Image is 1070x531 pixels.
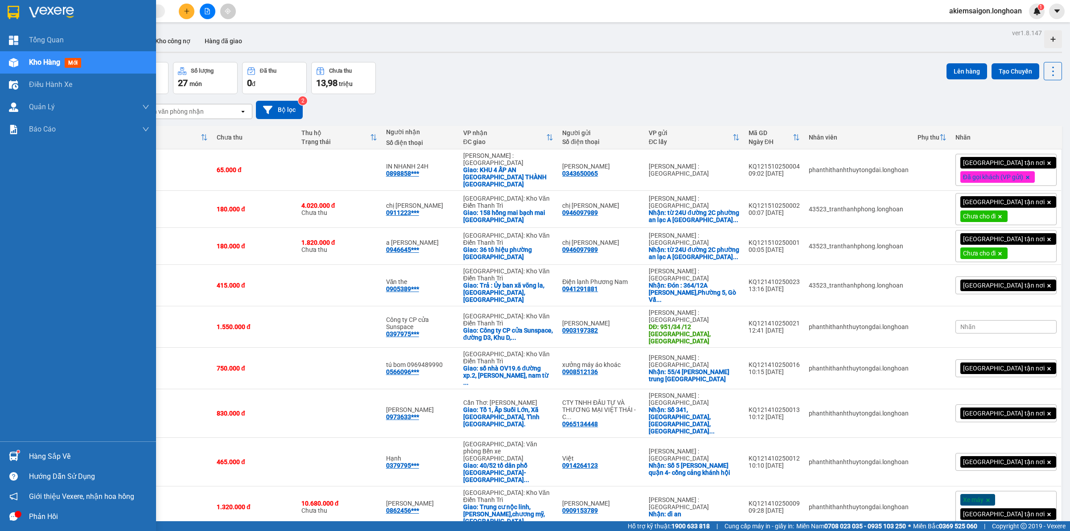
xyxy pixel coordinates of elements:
div: Nhận: Số 5 trương đình hợi quận 4- cồng cảng khánh hội [649,462,740,476]
div: [GEOGRAPHIC_DATA]: Kho Văn Điển Thanh Trì [463,350,554,365]
div: Cần Thơ: [PERSON_NAME] [463,399,554,406]
div: 10.680.000 đ [301,500,377,507]
div: Giao: 158 hồng mai bạch mai hà nội [463,209,554,223]
div: Mã GD [749,129,793,136]
span: down [142,126,149,133]
div: Chưa thu [301,239,377,253]
div: [GEOGRAPHIC_DATA]: Kho Văn Điển Thanh Trì [463,489,554,503]
div: chị thảo [386,202,454,209]
div: Chưa thu [301,202,377,216]
div: Giao: Tổ 1, Ấp Suối Lớn, Xã Dương Tơ, Tỉnh Phú Quốc. [463,406,554,428]
span: Quản Lý [29,101,55,112]
th: Toggle SortBy [130,126,212,149]
button: Đã thu0đ [242,62,307,94]
span: Điều hành xe [29,79,72,90]
div: 00:05 [DATE] [749,246,800,253]
div: Trạng thái [301,138,370,145]
div: 1.320.000 đ [217,503,292,510]
img: dashboard-icon [9,36,18,45]
div: Chưa thu [301,500,377,514]
div: Chọn văn phòng nhận [142,107,204,116]
th: Toggle SortBy [913,126,951,149]
div: Tạo kho hàng mới [1044,30,1062,48]
div: 415.000 đ [217,282,292,289]
div: KQ121410250012 [749,455,800,462]
div: 09:28 [DATE] [749,507,800,514]
div: Giao: 40/52 tổ dân phố đà nẵng-phường thuỷ nguyên -hải phòng [463,462,554,483]
span: Hỗ trợ kỹ thuật: [628,521,710,531]
span: | [716,521,718,531]
div: [PERSON_NAME] : [GEOGRAPHIC_DATA] [649,448,740,462]
div: 43523_tranthanhphong.longhoan [809,206,909,213]
div: Nhân viên [809,134,909,141]
img: solution-icon [9,125,18,134]
span: ... [524,476,529,483]
div: Văn the [386,278,454,285]
strong: 0369 525 060 [939,523,977,530]
span: ... [709,428,715,435]
th: Toggle SortBy [744,126,804,149]
button: Số lượng27món [173,62,238,94]
div: KQ121410250013 [749,406,800,413]
div: Nhận: Đón : 364/12A dương quảng hàm,Phường 5, Gò Vấp, Hồ Chí Minh, Vietnam [649,282,740,303]
button: Lên hàng [947,63,987,79]
div: Nhãn [955,134,1057,141]
button: Tạo Chuyến [992,63,1039,79]
div: HTTT [135,138,201,145]
span: ... [511,334,516,341]
div: 0946097989 [562,246,598,253]
th: Toggle SortBy [297,126,382,149]
div: 13:16 [DATE] [749,285,800,292]
div: 0965134448 [562,420,598,428]
span: [GEOGRAPHIC_DATA] tận nơi [963,364,1045,372]
div: Số điện thoại [562,138,640,145]
div: 10:15 [DATE] [749,368,800,375]
span: ... [656,296,662,303]
div: Giao: Trả : Ủy ban xã võng la, đông anh, Hà Nội [463,282,554,303]
div: Hàng sắp về [29,450,149,463]
div: 43523_tranthanhphong.longhoan [809,282,909,289]
div: Hướng dẫn sử dụng [29,470,149,483]
span: món [189,80,202,87]
div: CTY TNHH ĐẦU TƯ VÀ THƯƠNG MẠI VIỆT THÁI - CN HCM [562,399,640,420]
div: Giao: Công ty CP cửa Sunspace, đường D3, Khu D, KCN Phố Nối A, Nguyễn Văn Linh, Hưng Yên. [463,327,554,341]
div: 0903197382 [562,327,598,334]
span: Miền Bắc [913,521,977,531]
div: [GEOGRAPHIC_DATA]: Văn phòng Bến xe [GEOGRAPHIC_DATA] [463,440,554,462]
div: 00:07 [DATE] [749,209,800,216]
div: Hạnh [386,455,454,462]
div: KQ121410250021 [749,320,800,327]
span: Chưa cho đi [963,249,996,257]
div: [PERSON_NAME] : [GEOGRAPHIC_DATA] [649,163,740,177]
div: phanthithanhthuytongdai.longhoan [809,323,909,330]
div: [PERSON_NAME] : [GEOGRAPHIC_DATA] [649,496,740,510]
th: Toggle SortBy [459,126,558,149]
img: warehouse-icon [9,103,18,112]
button: Kho công nợ [148,30,198,52]
div: Ngày ĐH [749,138,793,145]
div: [PERSON_NAME] : [GEOGRAPHIC_DATA] [649,195,740,209]
span: Kho hàng [29,58,60,66]
div: Chưa thu [217,134,292,141]
div: Nguyen Hoang Linh [562,320,640,327]
sup: 2 [298,96,307,105]
span: Đã gọi khách (VP gửi) [963,173,1023,181]
div: IN NHANH 24H [386,163,454,170]
div: DĐ: 951/34 /12 An Lạc, Bình Tân [649,323,740,345]
div: Người gửi [562,129,640,136]
div: Đã thu [135,129,201,136]
div: 0941291881 [562,285,598,292]
div: [GEOGRAPHIC_DATA]: Kho Văn Điển Thanh Trì [463,195,554,209]
span: [GEOGRAPHIC_DATA] tận nơi [963,458,1045,466]
div: ver 1.8.147 [1012,28,1042,38]
button: Hàng đã giao [198,30,249,52]
span: triệu [339,80,353,87]
span: [GEOGRAPHIC_DATA] tận nơi [963,510,1045,518]
span: 27 [178,78,188,88]
img: warehouse-icon [9,80,18,90]
button: Chưa thu13,98 triệu [311,62,376,94]
div: Đã thu [260,68,276,74]
span: | [984,521,985,531]
span: question-circle [9,472,18,481]
div: KQ121510250001 [749,239,800,246]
